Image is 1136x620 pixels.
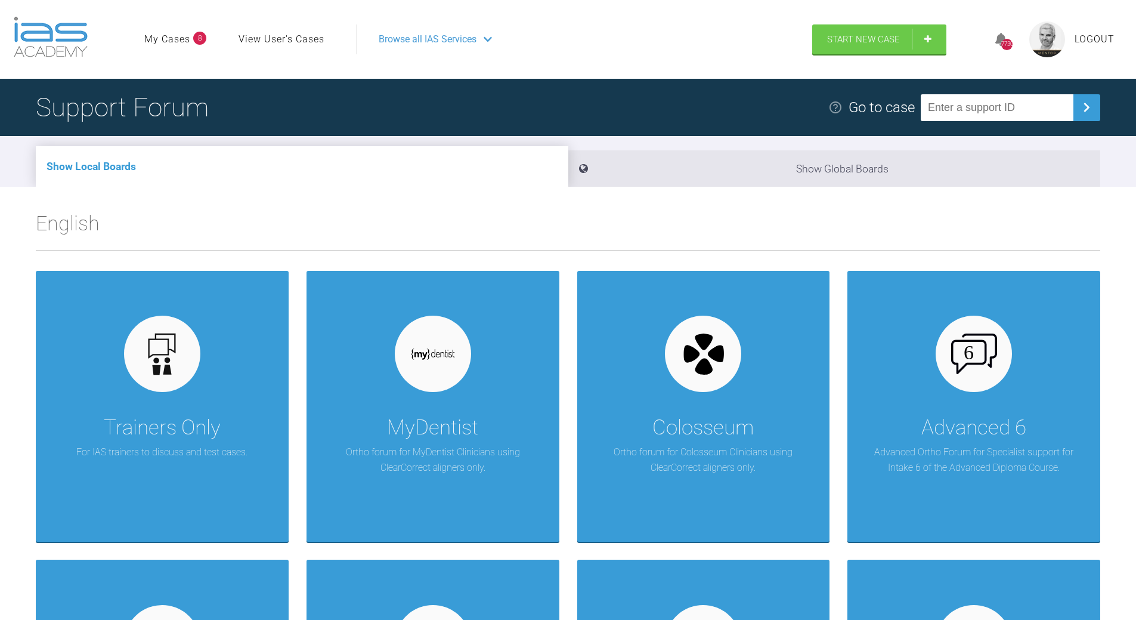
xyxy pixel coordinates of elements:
a: MyDentistOrtho forum for MyDentist Clinicians using ClearCorrect aligners only. [307,271,559,542]
img: chevronRight.28bd32b0.svg [1077,98,1096,117]
p: Advanced Ortho Forum for Specialist support for Intake 6 of the Advanced Diploma Course. [865,445,1082,475]
a: Advanced 6Advanced Ortho Forum for Specialist support for Intake 6 of the Advanced Diploma Course. [847,271,1100,542]
span: Start New Case [827,34,900,45]
div: Advanced 6 [921,411,1026,445]
div: Trainers Only [104,411,221,445]
img: profile.png [1029,21,1065,57]
h2: English [36,207,1100,250]
img: logo-light.3e3ef733.png [14,17,88,57]
li: Show Global Boards [568,150,1101,187]
div: Go to case [849,96,915,119]
span: Browse all IAS Services [379,32,476,47]
img: help.e70b9f3d.svg [828,100,843,115]
div: Colosseum [652,411,754,445]
a: Start New Case [812,24,946,54]
div: MyDentist [387,411,478,445]
img: colosseum.3af2006a.svg [680,331,726,377]
img: mydentist.1050c378.svg [410,348,456,360]
p: Ortho forum for MyDentist Clinicians using ClearCorrect aligners only. [324,445,541,475]
a: My Cases [144,32,190,47]
a: Logout [1075,32,1115,47]
a: ColosseumOrtho forum for Colosseum Clinicians using ClearCorrect aligners only. [577,271,830,542]
img: advanced-6.cf6970cb.svg [951,334,997,374]
span: 8 [193,32,206,45]
p: Ortho forum for Colosseum Clinicians using ClearCorrect aligners only. [595,445,812,475]
input: Enter a support ID [921,94,1073,121]
div: 7730 [1001,39,1013,50]
a: Trainers OnlyFor IAS trainers to discuss and test cases. [36,271,289,542]
img: default.3be3f38f.svg [139,331,185,377]
a: View User's Cases [239,32,324,47]
h1: Support Forum [36,87,209,128]
li: Show Local Boards [36,146,568,187]
p: For IAS trainers to discuss and test cases. [76,445,247,460]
